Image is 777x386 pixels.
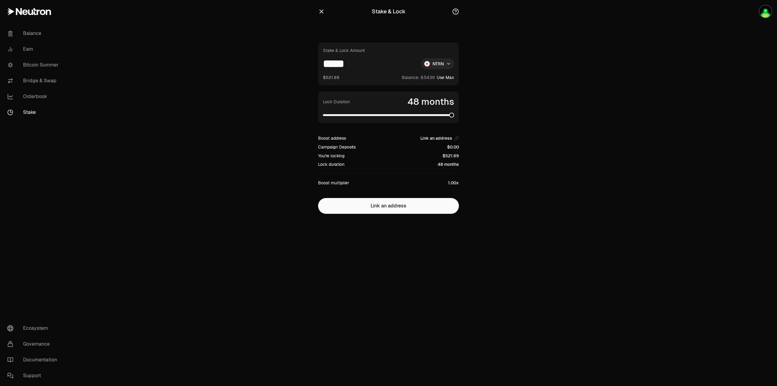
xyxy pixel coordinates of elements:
[408,96,454,107] span: 48 months
[424,61,430,67] img: NTRN Logo
[420,135,452,141] span: Link an address
[372,7,405,16] div: Stake & Lock
[318,180,349,186] div: Boost multiplier
[318,161,344,167] div: Lock duration
[402,74,419,80] span: Balance:
[318,198,459,214] button: Link an address
[318,153,344,159] div: You're locking
[2,104,66,120] a: Stake
[437,74,454,80] button: Use Max
[2,26,66,41] a: Balance
[2,73,66,89] a: Bridge & Swap
[323,99,350,105] label: Lock Duration
[2,320,66,336] a: Ecosystem
[438,161,459,167] div: 48 months
[323,74,339,80] button: $521.69
[323,47,365,53] div: Stake & Lock Amount
[2,89,66,104] a: Orderbook
[421,58,454,69] button: NTRN LogoNTRN
[2,368,66,384] a: Support
[318,144,356,150] div: Campaign Deposits
[2,352,66,368] a: Documentation
[318,135,346,141] div: Boost address
[2,336,66,352] a: Governance
[759,5,772,18] img: Neutron
[2,57,66,73] a: Bitcoin Summer
[2,41,66,57] a: Earn
[448,180,459,186] div: 1.00x
[420,135,459,141] button: Link an address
